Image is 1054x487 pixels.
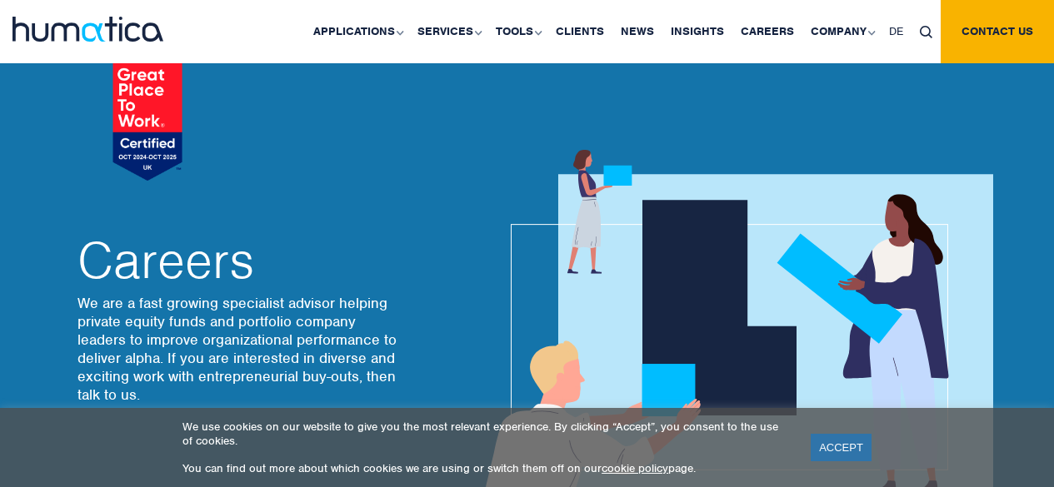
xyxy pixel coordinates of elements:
img: search_icon [920,26,932,38]
h2: Careers [77,236,402,286]
p: We use cookies on our website to give you the most relevant experience. By clicking “Accept”, you... [182,420,790,448]
p: You can find out more about which cookies we are using or switch them off on our page. [182,461,790,475]
a: cookie policy [602,461,668,475]
img: logo [12,17,163,42]
span: DE [889,24,903,38]
a: ACCEPT [811,434,872,461]
p: We are a fast growing specialist advisor helping private equity funds and portfolio company leade... [77,294,402,404]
